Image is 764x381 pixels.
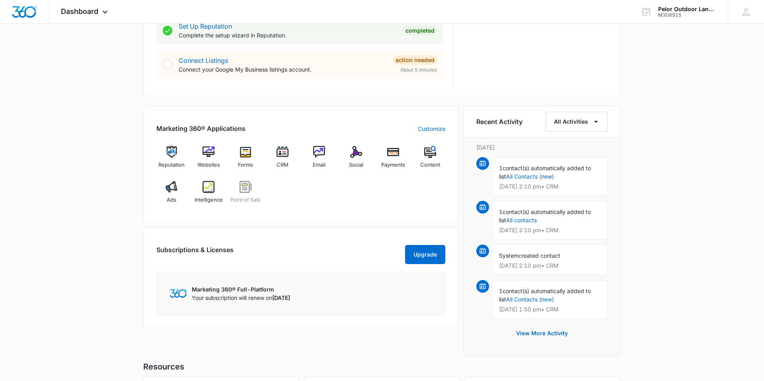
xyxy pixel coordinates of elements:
h2: Subscriptions & Licenses [156,245,234,261]
a: Set Up Reputation [179,22,232,30]
span: Content [420,161,440,169]
h6: Recent Activity [476,117,522,126]
span: Email [313,161,325,169]
p: [DATE] 2:10 pm • CRM [499,227,601,233]
span: System [499,252,518,259]
a: Social [341,146,372,175]
p: [DATE] 2:10 pm • CRM [499,184,601,189]
span: 1 [499,165,503,171]
button: Upgrade [405,245,445,264]
div: Completed [403,26,437,35]
a: All contacts [506,217,537,224]
h2: Marketing 360® Applications [156,124,246,133]
span: About 5 minutes [400,66,437,74]
a: Ads [156,181,187,210]
p: [DATE] [476,143,608,152]
span: Ads [167,196,176,204]
a: Payments [378,146,409,175]
p: Complete the setup wizard in Reputation. [179,31,397,39]
a: CRM [267,146,298,175]
span: created contact [518,252,560,259]
a: Point of Sale [230,181,261,210]
div: Action Needed [393,55,437,65]
span: CRM [277,161,288,169]
p: Your subscription will renew on [192,294,290,302]
a: All Contacts (new) [506,296,554,303]
div: account name [658,6,716,12]
span: Websites [197,161,220,169]
p: Marketing 360® Full-Platform [192,285,290,294]
span: contact(s) automatically added to list [499,165,591,180]
p: Connect your Google My Business listings account. [179,65,387,74]
span: 1 [499,208,503,215]
a: All Contacts (new) [506,173,554,180]
p: [DATE] 2:10 pm • CRM [499,263,601,268]
span: Point of Sale [230,196,261,204]
span: [DATE] [272,294,290,301]
span: Forms [238,161,253,169]
a: Intelligence [193,181,224,210]
div: account id [658,12,716,18]
a: Customize [418,124,445,133]
span: Social [349,161,363,169]
a: Forms [230,146,261,175]
a: Connect Listings [179,56,228,64]
h5: Resources [143,361,621,373]
span: contact(s) automatically added to list [499,288,591,303]
span: Reputation [158,161,185,169]
span: Dashboard [61,7,98,16]
button: View More Activity [508,324,576,343]
img: Marketing 360 Logo [170,289,187,297]
span: 1 [499,288,503,294]
a: Content [415,146,445,175]
span: contact(s) automatically added to list [499,208,591,224]
span: Intelligence [195,196,223,204]
span: Payments [381,161,405,169]
a: Websites [193,146,224,175]
button: All Activities [546,112,608,132]
a: Reputation [156,146,187,175]
p: [DATE] 1:50 pm • CRM [499,307,601,312]
a: Email [304,146,335,175]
